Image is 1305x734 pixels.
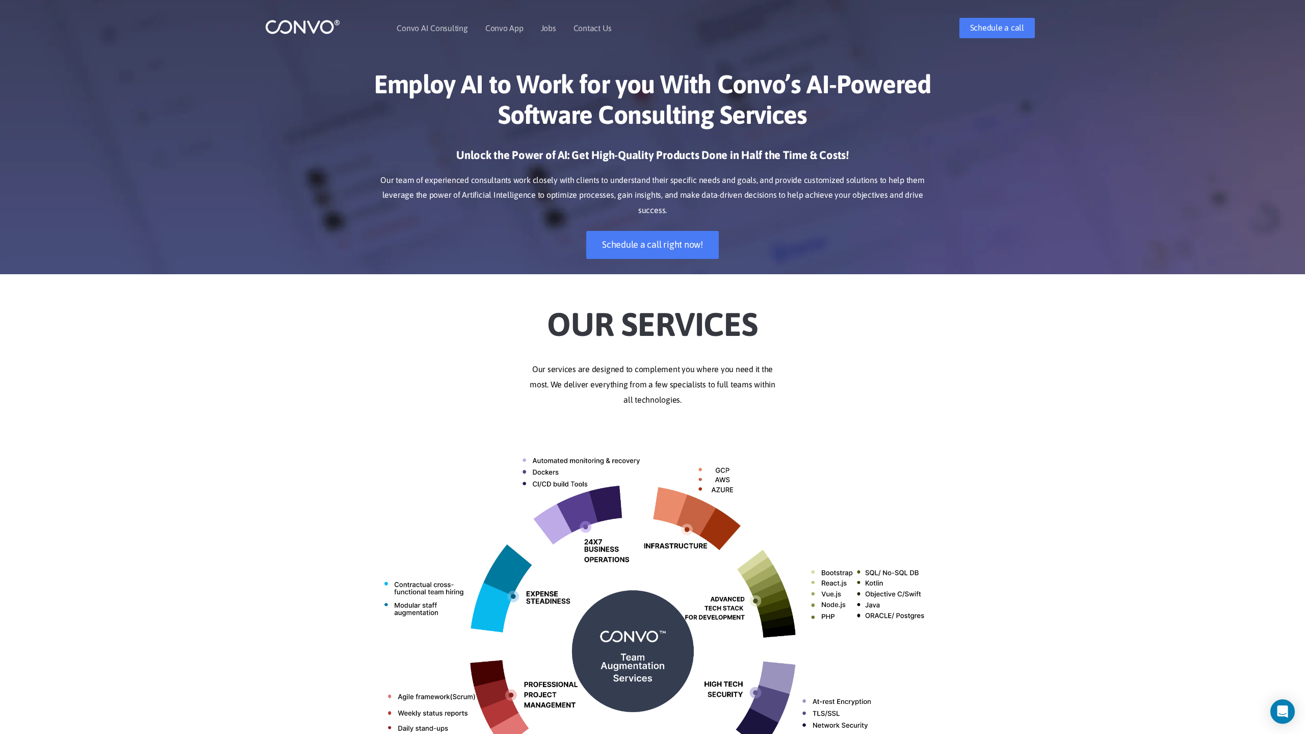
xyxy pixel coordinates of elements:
h3: Unlock the Power of AI: Get High-Quality Products Done in Half the Time & Costs! [370,148,935,170]
a: Schedule a call [959,18,1035,38]
h2: Our Services [370,290,935,347]
img: logo_1.png [265,19,340,35]
a: Contact Us [573,24,612,32]
div: Open Intercom Messenger [1270,699,1295,724]
p: Our services are designed to complement you where you need it the most. We deliver everything fro... [370,362,935,408]
a: Convo AI Consulting [397,24,467,32]
a: Jobs [541,24,556,32]
h1: Employ AI to Work for you With Convo’s AI-Powered Software Consulting Services [370,69,935,138]
p: Our team of experienced consultants work closely with clients to understand their specific needs ... [370,173,935,219]
a: Schedule a call right now! [586,231,719,259]
a: Convo App [485,24,524,32]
